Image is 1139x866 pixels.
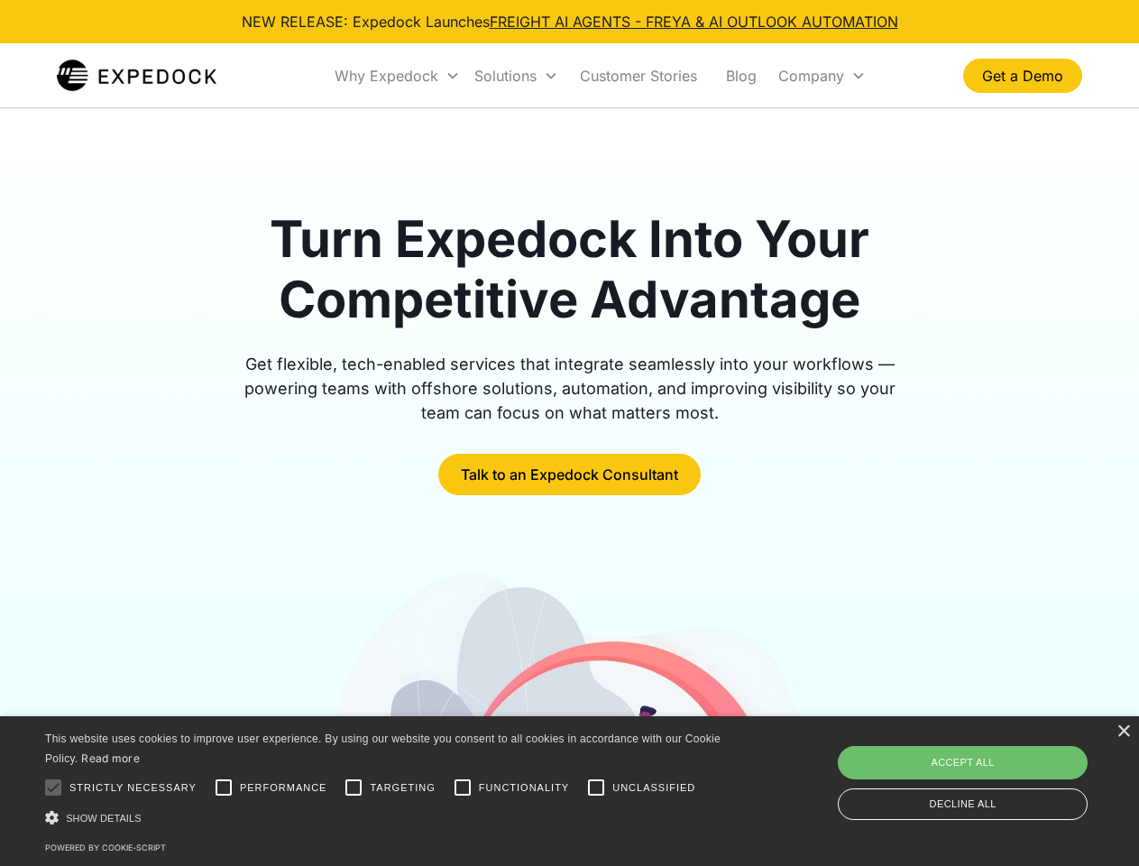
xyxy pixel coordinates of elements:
[66,813,142,824] span: Show details
[57,58,216,94] img: Expedock Logo
[57,58,216,94] a: home
[778,67,844,85] div: Company
[839,671,1139,866] iframe: Chat Widget
[224,352,916,425] div: Get flexible, tech-enabled services that integrate seamlessly into your workflows — powering team...
[612,780,695,796] span: Unclassified
[712,45,771,106] a: Blog
[438,454,701,495] a: Talk to an Expedock Consultant
[335,67,438,85] div: Why Expedock
[224,209,916,330] h1: Turn Expedock Into Your Competitive Advantage
[370,780,435,796] span: Targeting
[467,45,565,106] div: Solutions
[474,67,537,85] div: Solutions
[45,732,721,766] span: This website uses cookies to improve user experience. By using our website you consent to all coo...
[771,45,873,106] div: Company
[45,808,727,827] div: Show details
[479,780,569,796] span: Functionality
[242,11,898,32] div: NEW RELEASE: Expedock Launches
[327,45,467,106] div: Why Expedock
[490,13,898,31] a: FREIGHT AI AGENTS - FREYA & AI OUTLOOK AUTOMATION
[45,843,166,852] a: Powered by cookie-script
[81,751,140,765] a: Read more
[240,780,327,796] span: Performance
[69,780,197,796] span: Strictly necessary
[565,45,712,106] a: Customer Stories
[963,59,1082,93] a: Get a Demo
